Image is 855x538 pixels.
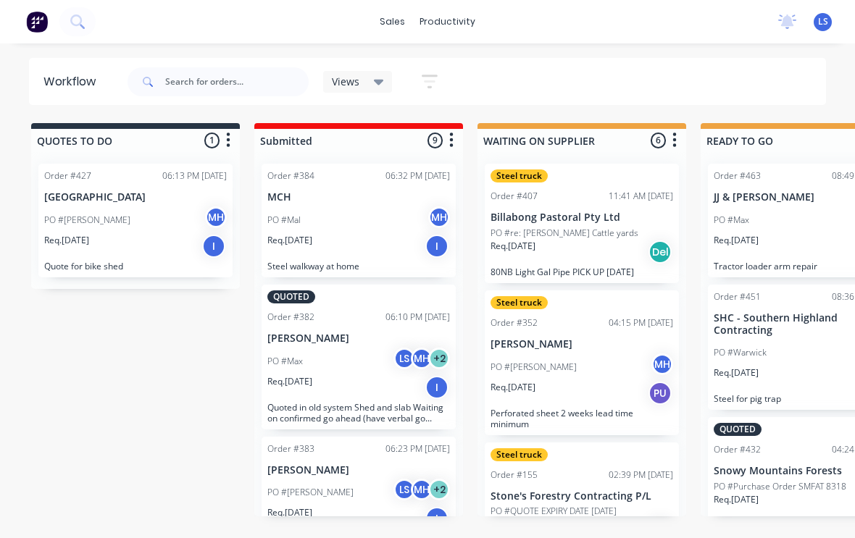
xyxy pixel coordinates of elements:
p: Billabong Pastoral Pty Ltd [491,211,673,224]
div: Order #463 [714,169,761,182]
div: 06:13 PM [DATE] [162,169,227,182]
p: Perforated sheet 2 weeks lead time minimum [491,408,673,429]
p: PO #Mal [267,214,301,227]
p: Req. [DATE] [714,493,759,506]
p: Req. [DATE] [714,366,759,379]
p: 80NB Light Gal Pipe PICK UP [DATE] [491,266,673,277]
div: MH [411,479,433,500]
div: 02:39 PM [DATE] [609,468,673,482]
div: 11:41 AM [DATE] [609,190,673,203]
p: Req. [DATE] [714,234,759,247]
p: Quote for bike shed [44,261,227,272]
p: PO #Max [267,355,303,368]
div: Steel truck [491,448,548,461]
div: QUOTED [714,423,762,436]
div: Order #407 [491,190,538,203]
div: 04:15 PM [DATE] [609,316,673,329]
div: Order #38406:32 PM [DATE]MCHPO #MalMHReq.[DATE]ISteel walkway at home [262,164,456,277]
p: PO #[PERSON_NAME] [267,486,354,499]
p: MCH [267,191,450,203]
p: [PERSON_NAME] [267,332,450,345]
div: LS [393,479,415,500]
p: Req. [DATE] [267,506,312,519]
div: Steel truckOrder #40711:41 AM [DATE]Billabong Pastoral Pty LtdPO #re: [PERSON_NAME] Cattle yardsR... [485,164,679,283]
div: Order #384 [267,169,314,182]
p: Req. [DATE] [267,234,312,247]
div: Order #383 [267,442,314,455]
span: LS [818,15,828,28]
p: PO #re: [PERSON_NAME] Cattle yards [491,227,638,240]
p: Req. [DATE] [267,375,312,388]
div: I [425,235,449,258]
input: Search for orders... [165,67,309,96]
div: + 2 [428,348,450,369]
p: [PERSON_NAME] [491,338,673,350]
p: PO #Max [714,214,749,227]
p: Stone's Forestry Contracting P/L [491,490,673,503]
div: 06:32 PM [DATE] [385,169,450,182]
div: sales [372,11,412,33]
div: MH [205,206,227,228]
div: Workflow [43,73,103,91]
p: [GEOGRAPHIC_DATA] [44,191,227,203]
div: + 2 [428,479,450,500]
div: Order #352 [491,316,538,329]
div: Steel truckOrder #35204:15 PM [DATE][PERSON_NAME]PO #[PERSON_NAME]MHReq.[DATE]PUPerforated sheet ... [485,290,679,435]
p: PO #QUOTE EXPIRY DATE [DATE] [491,505,617,518]
p: PO #[PERSON_NAME] [44,214,130,227]
div: Order #451 [714,290,761,303]
div: Order #42706:13 PM [DATE][GEOGRAPHIC_DATA]PO #[PERSON_NAME]MHReq.[DATE]IQuote for bike shed [38,164,233,277]
div: Order #432 [714,443,761,456]
div: Steel truck [491,169,548,182]
div: Order #427 [44,169,91,182]
div: 06:10 PM [DATE] [385,311,450,324]
div: PU [648,382,672,405]
span: Views [332,74,359,89]
div: QUOTED [267,290,315,303]
div: MH [411,348,433,369]
div: Order #155 [491,468,538,482]
div: Steel truck [491,296,548,309]
div: QUOTEDOrder #38206:10 PM [DATE][PERSON_NAME]PO #MaxLSMH+2Req.[DATE]IQuoted in old system Shed and... [262,285,456,429]
div: LS [393,348,415,369]
div: I [425,376,449,399]
div: Order #382 [267,311,314,324]
div: productivity [412,11,483,33]
p: Steel walkway at home [267,261,450,272]
p: [PERSON_NAME] [267,464,450,476]
p: Req. [DATE] [491,240,535,253]
div: MH [651,353,673,375]
div: MH [428,206,450,228]
div: I [202,235,225,258]
img: Factory [26,11,48,33]
div: Del [648,240,672,264]
p: Req. [DATE] [491,381,535,394]
div: 06:23 PM [DATE] [385,442,450,455]
p: PO #Purchase Order SMFAT 8318 [714,480,846,493]
div: I [425,507,449,530]
p: PO #[PERSON_NAME] [491,361,577,374]
p: Quoted in old system Shed and slab Waiting on confirmed go ahead (have verbal go ahead from [PERS... [267,402,450,424]
p: PO #Warwick [714,346,767,359]
p: Req. [DATE] [44,234,89,247]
